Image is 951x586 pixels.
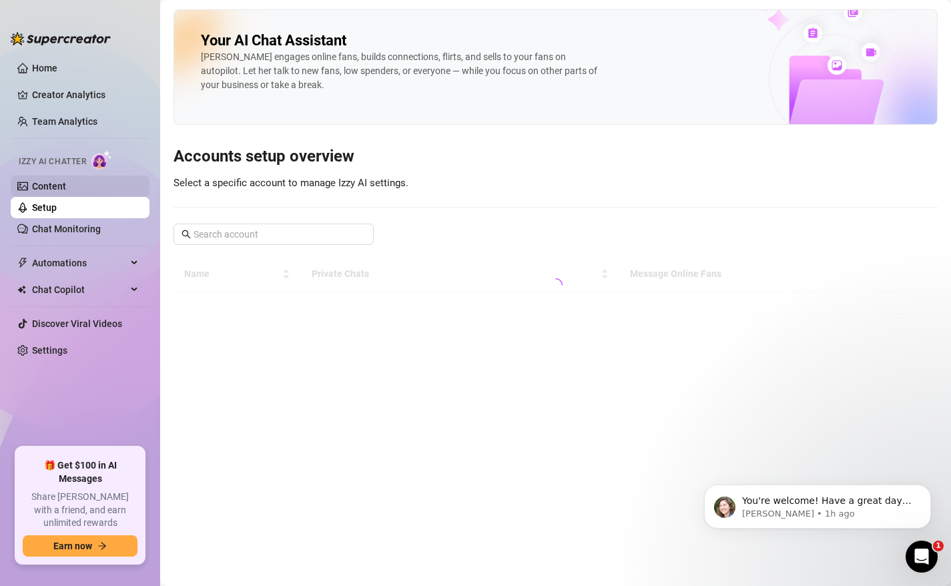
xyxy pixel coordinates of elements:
[32,202,57,213] a: Setup
[174,146,938,168] h3: Accounts setup overview
[182,230,191,239] span: search
[17,258,28,268] span: thunderbolt
[17,285,26,294] img: Chat Copilot
[32,181,66,192] a: Content
[19,156,86,168] span: Izzy AI Chatter
[32,252,127,274] span: Automations
[684,457,951,550] iframe: Intercom notifications message
[201,50,601,92] div: [PERSON_NAME] engages online fans, builds connections, flirts, and sells to your fans on autopilo...
[933,541,944,551] span: 1
[548,278,564,294] span: loading
[32,63,57,73] a: Home
[11,32,111,45] img: logo-BBDzfeDw.svg
[23,491,137,530] span: Share [PERSON_NAME] with a friend, and earn unlimited rewards
[32,318,122,329] a: Discover Viral Videos
[32,116,97,127] a: Team Analytics
[23,535,137,557] button: Earn nowarrow-right
[201,31,346,50] h2: Your AI Chat Assistant
[906,541,938,573] iframe: Intercom live chat
[32,345,67,356] a: Settings
[32,224,101,234] a: Chat Monitoring
[32,279,127,300] span: Chat Copilot
[97,541,107,551] span: arrow-right
[32,84,139,105] a: Creator Analytics
[91,150,112,170] img: AI Chatter
[194,227,355,242] input: Search account
[23,459,137,485] span: 🎁 Get $100 in AI Messages
[174,177,408,189] span: Select a specific account to manage Izzy AI settings.
[53,541,92,551] span: Earn now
